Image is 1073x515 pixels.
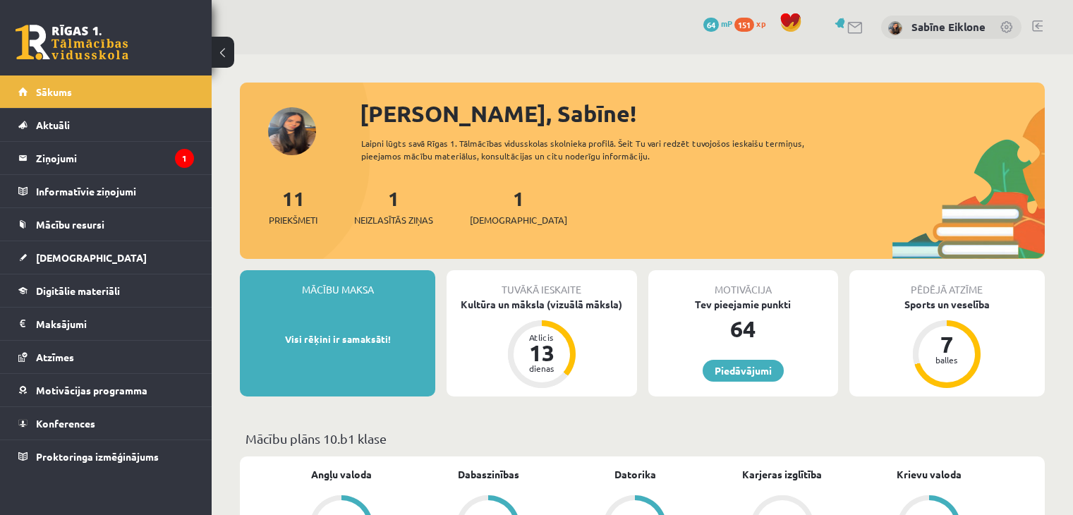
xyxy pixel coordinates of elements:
[447,270,636,297] div: Tuvākā ieskaite
[734,18,772,29] a: 151 xp
[703,18,719,32] span: 64
[36,218,104,231] span: Mācību resursi
[36,85,72,98] span: Sākums
[521,364,563,372] div: dienas
[447,297,636,312] div: Kultūra un māksla (vizuālā māksla)
[360,97,1045,131] div: [PERSON_NAME], Sabīne!
[703,360,784,382] a: Piedāvājumi
[18,341,194,373] a: Atzīmes
[245,429,1039,448] p: Mācību plāns 10.b1 klase
[18,407,194,440] a: Konferences
[911,20,986,34] a: Sabīne Eiklone
[36,384,147,396] span: Motivācijas programma
[36,417,95,430] span: Konferences
[614,467,656,482] a: Datorika
[18,75,194,108] a: Sākums
[18,374,194,406] a: Motivācijas programma
[16,25,128,60] a: Rīgas 1. Tālmācības vidusskola
[521,333,563,341] div: Atlicis
[36,142,194,174] legend: Ziņojumi
[888,21,902,35] img: Sabīne Eiklone
[849,297,1045,312] div: Sports un veselība
[361,137,844,162] div: Laipni lūgts savā Rīgas 1. Tālmācības vidusskolas skolnieka profilā. Šeit Tu vari redzēt tuvojošo...
[18,142,194,174] a: Ziņojumi1
[36,450,159,463] span: Proktoringa izmēģinājums
[18,241,194,274] a: [DEMOGRAPHIC_DATA]
[36,308,194,340] legend: Maksājumi
[36,284,120,297] span: Digitālie materiāli
[18,109,194,141] a: Aktuāli
[36,351,74,363] span: Atzīmes
[18,308,194,340] a: Maksājumi
[18,175,194,207] a: Informatīvie ziņojumi
[470,186,567,227] a: 1[DEMOGRAPHIC_DATA]
[18,208,194,241] a: Mācību resursi
[521,341,563,364] div: 13
[926,333,968,356] div: 7
[458,467,519,482] a: Dabaszinības
[269,213,317,227] span: Priekšmeti
[311,467,372,482] a: Angļu valoda
[897,467,962,482] a: Krievu valoda
[36,175,194,207] legend: Informatīvie ziņojumi
[470,213,567,227] span: [DEMOGRAPHIC_DATA]
[756,18,765,29] span: xp
[926,356,968,364] div: balles
[648,297,838,312] div: Tev pieejamie punkti
[742,467,822,482] a: Karjeras izglītība
[240,270,435,297] div: Mācību maksa
[721,18,732,29] span: mP
[648,312,838,346] div: 64
[18,440,194,473] a: Proktoringa izmēģinājums
[36,251,147,264] span: [DEMOGRAPHIC_DATA]
[648,270,838,297] div: Motivācija
[247,332,428,346] p: Visi rēķini ir samaksāti!
[354,186,433,227] a: 1Neizlasītās ziņas
[269,186,317,227] a: 11Priekšmeti
[447,297,636,390] a: Kultūra un māksla (vizuālā māksla) Atlicis 13 dienas
[734,18,754,32] span: 151
[36,119,70,131] span: Aktuāli
[703,18,732,29] a: 64 mP
[175,149,194,168] i: 1
[849,297,1045,390] a: Sports un veselība 7 balles
[18,274,194,307] a: Digitālie materiāli
[849,270,1045,297] div: Pēdējā atzīme
[354,213,433,227] span: Neizlasītās ziņas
